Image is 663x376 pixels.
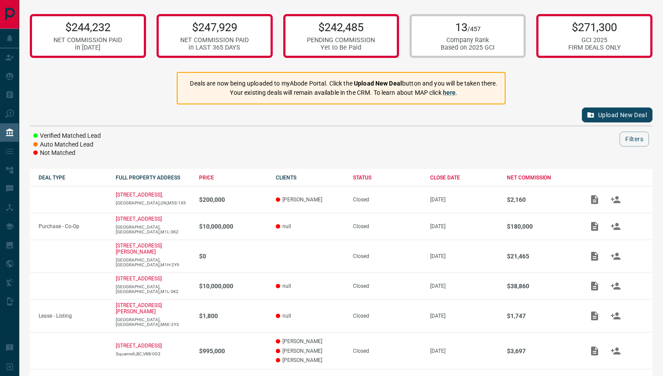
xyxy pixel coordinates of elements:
[584,283,605,289] span: Add / View Documents
[180,21,249,34] p: $247,929
[116,284,190,294] p: [GEOGRAPHIC_DATA],[GEOGRAPHIC_DATA],M1L-3K2
[605,223,626,229] span: Match Clients
[605,347,626,354] span: Match Clients
[53,36,122,44] div: NET COMMISSION PAID
[430,348,499,354] p: [DATE]
[116,216,162,222] a: [STREET_ADDRESS]
[116,225,190,234] p: [GEOGRAPHIC_DATA],[GEOGRAPHIC_DATA],M1L-3K2
[116,258,190,267] p: [GEOGRAPHIC_DATA],[GEOGRAPHIC_DATA],M1H-2Y9
[354,80,402,87] strong: Upload New Deal
[190,88,497,97] p: Your existing deals will remain available in the CRM. To learn about MAP click .
[276,283,344,289] p: null
[199,283,267,290] p: $10,000,000
[116,351,190,356] p: Squamish,BC,V8B-0G3
[430,223,499,229] p: [DATE]
[353,313,421,319] div: Closed
[430,283,499,289] p: [DATE]
[582,107,652,122] button: Upload New Deal
[584,347,605,354] span: Add / View Documents
[53,44,122,51] div: in [DATE]
[116,276,162,282] a: [STREET_ADDRESS]
[39,223,107,229] p: Purchase - Co-Op
[620,132,649,147] button: Filters
[116,317,190,327] p: [GEOGRAPHIC_DATA],[GEOGRAPHIC_DATA],M6E-2Y3
[430,313,499,319] p: [DATE]
[180,44,249,51] div: in LAST 365 DAYS
[507,196,575,203] p: $2,160
[507,223,575,230] p: $180,000
[116,201,190,205] p: [GEOGRAPHIC_DATA],ON,M5S-1X5
[353,283,421,289] div: Closed
[605,283,626,289] span: Match Clients
[190,79,497,88] p: Deals are now being uploaded to myAbode Portal. Click the button and you will be taken there.
[605,253,626,259] span: Match Clients
[53,21,122,34] p: $244,232
[584,196,605,202] span: Add / View Documents
[507,175,575,181] div: NET COMMISSION
[584,223,605,229] span: Add / View Documents
[199,312,267,319] p: $1,800
[116,302,162,315] a: [STREET_ADDRESS][PERSON_NAME]
[199,223,267,230] p: $10,000,000
[507,347,575,355] p: $3,697
[276,357,344,363] p: [PERSON_NAME]
[353,223,421,229] div: Closed
[430,175,499,181] div: CLOSE DATE
[568,36,621,44] div: GCI 2025
[39,175,107,181] div: DEAL TYPE
[199,175,267,181] div: PRICE
[307,44,375,51] div: Yet to Be Paid
[467,25,481,33] span: /457
[116,175,190,181] div: FULL PROPERTY ADDRESS
[353,197,421,203] div: Closed
[584,312,605,319] span: Add / View Documents
[568,21,621,34] p: $271,300
[353,175,421,181] div: STATUS
[507,283,575,290] p: $38,860
[116,343,162,349] a: [STREET_ADDRESS]
[39,313,107,319] p: Lease - Listing
[199,196,267,203] p: $200,000
[276,197,344,203] p: [PERSON_NAME]
[116,192,163,198] a: [STREET_ADDRESS],
[276,313,344,319] p: null
[199,347,267,355] p: $995,000
[276,348,344,354] p: [PERSON_NAME]
[116,243,162,255] a: [STREET_ADDRESS][PERSON_NAME]
[568,44,621,51] div: FIRM DEALS ONLY
[441,44,495,51] div: Based on 2025 GCI
[307,36,375,44] div: PENDING COMMISSION
[276,338,344,344] p: [PERSON_NAME]
[507,312,575,319] p: $1,747
[443,89,456,96] a: here
[180,36,249,44] div: NET COMMISSION PAID
[307,21,375,34] p: $242,485
[430,253,499,259] p: [DATE]
[353,253,421,259] div: Closed
[353,348,421,354] div: Closed
[276,175,344,181] div: CLIENTS
[430,197,499,203] p: [DATE]
[199,253,267,260] p: $0
[441,36,495,44] div: Company Rank
[507,253,575,260] p: $21,465
[33,149,101,158] li: Not Matched
[33,132,101,140] li: Verified Matched Lead
[605,196,626,202] span: Match Clients
[33,140,101,149] li: Auto Matched Lead
[605,312,626,319] span: Match Clients
[276,223,344,229] p: null
[441,21,495,34] p: 13
[584,253,605,259] span: Add / View Documents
